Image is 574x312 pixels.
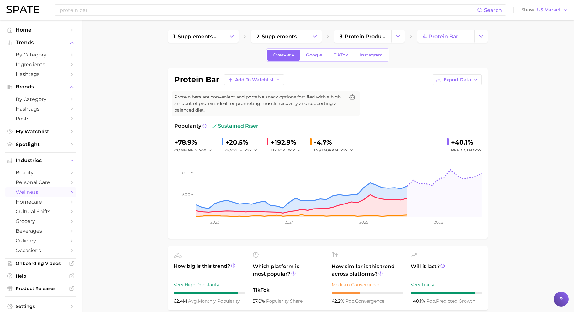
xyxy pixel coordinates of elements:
[16,218,66,224] span: grocery
[225,30,239,43] button: Change Category
[474,148,482,152] span: YoY
[433,74,482,85] button: Export Data
[5,156,76,165] button: Industries
[340,34,386,40] span: 3. protein products
[16,238,66,244] span: culinary
[174,76,219,83] h1: protein bar
[474,30,488,43] button: Change Category
[537,8,561,12] span: US Market
[16,116,66,122] span: Posts
[434,220,443,225] tspan: 2026
[16,286,66,291] span: Product Releases
[253,263,324,283] span: Which platform is most popular?
[5,177,76,187] a: personal care
[451,146,482,154] span: Predicted
[174,281,245,288] div: Very High Popularity
[199,147,206,153] span: YoY
[16,247,66,253] span: occasions
[16,209,66,214] span: cultural shifts
[5,226,76,236] a: beverages
[426,298,475,304] span: predicted growth
[411,298,426,304] span: +40.1%
[16,228,66,234] span: beverages
[5,168,76,177] a: beauty
[411,292,482,294] div: 9 / 10
[5,236,76,246] a: culinary
[340,147,348,153] span: YoY
[16,199,66,205] span: homecare
[16,96,66,102] span: by Category
[266,298,303,304] span: popularity share
[484,7,502,13] span: Search
[5,25,76,35] a: Home
[174,262,245,278] span: How big is this trend?
[340,146,354,154] button: YoY
[225,137,262,147] div: +20.5%
[273,52,294,58] span: Overview
[16,170,66,176] span: beauty
[285,220,294,225] tspan: 2024
[245,147,252,153] span: YoY
[5,284,76,293] a: Product Releases
[5,302,76,311] a: Settings
[332,281,403,288] div: Medium Convergence
[174,146,217,154] div: combined
[174,94,345,114] span: Protein bars are convenient and portable snack options fortified with a high amount of protein, i...
[332,292,403,294] div: 4 / 10
[301,50,328,61] a: Google
[5,140,76,149] a: Spotlight
[16,261,66,266] span: Onboarding Videos
[5,38,76,47] button: Trends
[16,27,66,33] span: Home
[417,30,474,43] a: 4. protein bar
[411,263,482,278] span: Will it last?
[423,34,458,40] span: 4. protein bar
[5,104,76,114] a: Hashtags
[253,298,266,304] span: 57.0%
[174,298,188,304] span: 62.4m
[5,114,76,124] a: Posts
[451,137,482,147] div: +40.1%
[5,207,76,216] a: cultural shifts
[16,106,66,112] span: Hashtags
[16,40,66,45] span: Trends
[288,147,295,153] span: YoY
[360,52,383,58] span: Instagram
[444,77,471,82] span: Export Data
[5,50,76,60] a: by Category
[224,74,284,85] button: Add to Watchlist
[251,30,308,43] a: 2. supplements
[345,298,355,304] abbr: popularity index
[5,69,76,79] a: Hashtags
[314,146,358,154] div: INSTAGRAM
[345,298,384,304] span: convergence
[225,146,262,154] div: GOOGLE
[520,6,569,14] button: ShowUS Market
[288,146,301,154] button: YoY
[168,30,225,43] a: 1. supplements & ingestibles
[210,220,219,225] tspan: 2023
[359,220,368,225] tspan: 2025
[411,281,482,288] div: Very Likely
[16,141,66,147] span: Spotlight
[16,158,66,163] span: Industries
[235,77,274,82] span: Add to Watchlist
[212,122,258,130] span: sustained riser
[391,30,405,43] button: Change Category
[188,298,240,304] span: monthly popularity
[306,52,322,58] span: Google
[332,298,345,304] span: 42.2%
[188,298,198,304] abbr: average
[16,71,66,77] span: Hashtags
[174,137,217,147] div: +78.9%
[271,146,305,154] div: TIKTOK
[521,8,535,12] span: Show
[5,187,76,197] a: wellness
[5,216,76,226] a: grocery
[16,84,66,90] span: Brands
[5,82,76,92] button: Brands
[199,146,213,154] button: YoY
[271,137,305,147] div: +192.9%
[332,263,403,278] span: How similar is this trend across platforms?
[5,127,76,136] a: My Watchlist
